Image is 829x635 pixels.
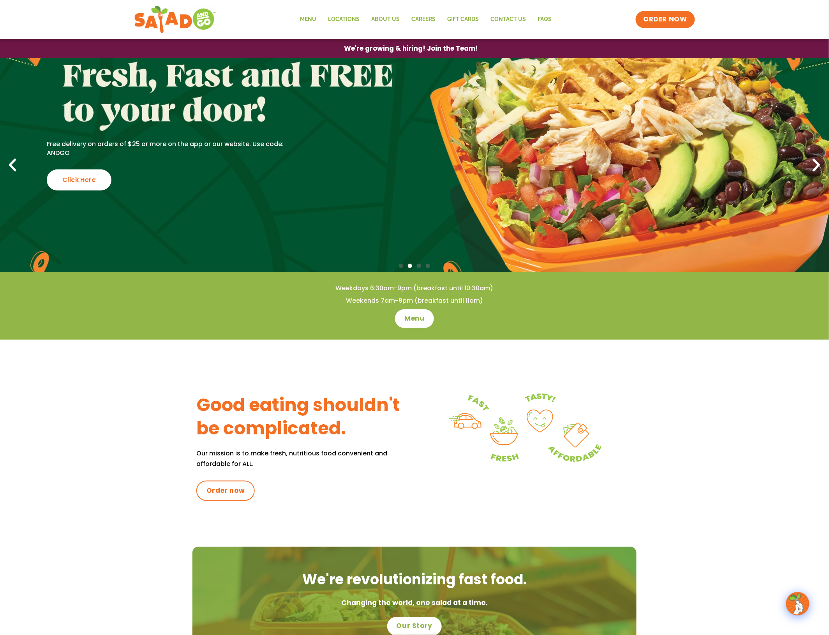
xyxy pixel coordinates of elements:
span: Go to slide 1 [399,264,403,268]
span: Go to slide 2 [408,264,412,268]
div: Previous slide [4,157,21,174]
a: We're growing & hiring! Join the Team! [332,39,490,58]
img: new-SAG-logo-768×292 [134,4,216,35]
h2: We're revolutionizing fast food. [200,570,629,590]
a: ORDER NOW [636,11,695,28]
a: Locations [322,11,365,28]
a: GIFT CARDS [441,11,485,28]
h4: Weekends 7am-9pm (breakfast until 11am) [16,296,813,305]
p: Our mission is to make fresh, nutritious food convenient and affordable for ALL. [196,448,414,469]
span: ORDER NOW [644,15,687,24]
div: Click Here [47,169,111,190]
a: Order now [196,481,255,501]
h4: Weekdays 6:30am-9pm (breakfast until 10:30am) [16,284,813,293]
img: wpChatIcon [787,593,809,615]
span: Menu [404,314,424,323]
a: About Us [365,11,406,28]
h3: Good eating shouldn't be complicated. [196,393,414,440]
p: Free delivery on orders of $25 or more on the app or our website. Use code: ANDGO [47,140,305,157]
a: FAQs [532,11,557,28]
p: Changing the world, one salad at a time. [200,598,629,609]
span: Our Story [397,622,432,631]
span: We're growing & hiring! Join the Team! [344,45,478,52]
a: Careers [406,11,441,28]
span: Order now [206,486,245,496]
a: Menu [395,309,434,328]
a: Contact Us [485,11,532,28]
nav: Menu [294,11,557,28]
div: Next slide [808,157,825,174]
span: Go to slide 3 [417,264,421,268]
span: Go to slide 4 [426,264,430,268]
a: Menu [294,11,322,28]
